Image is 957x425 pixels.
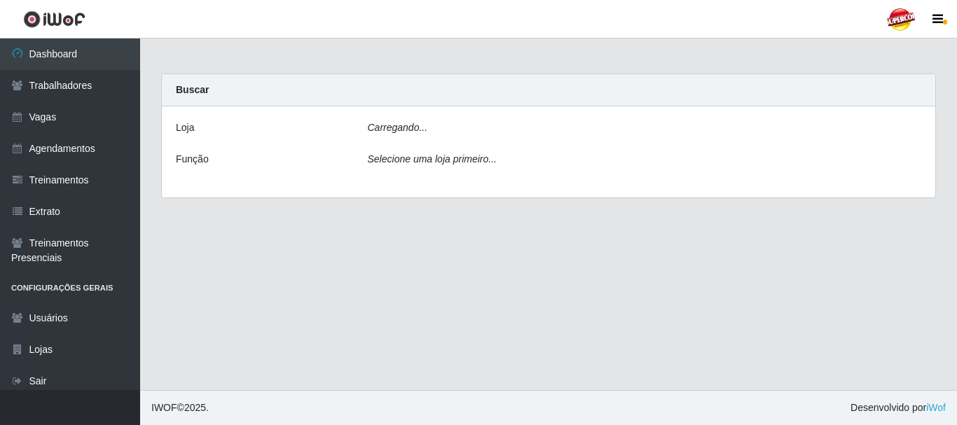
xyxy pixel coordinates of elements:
span: IWOF [151,402,177,413]
i: Carregando... [368,122,428,133]
label: Função [176,152,209,167]
img: CoreUI Logo [23,11,85,28]
label: Loja [176,120,194,135]
i: Selecione uma loja primeiro... [368,153,497,165]
span: Desenvolvido por [851,400,946,415]
strong: Buscar [176,84,209,95]
span: © 2025 . [151,400,209,415]
a: iWof [926,402,946,413]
